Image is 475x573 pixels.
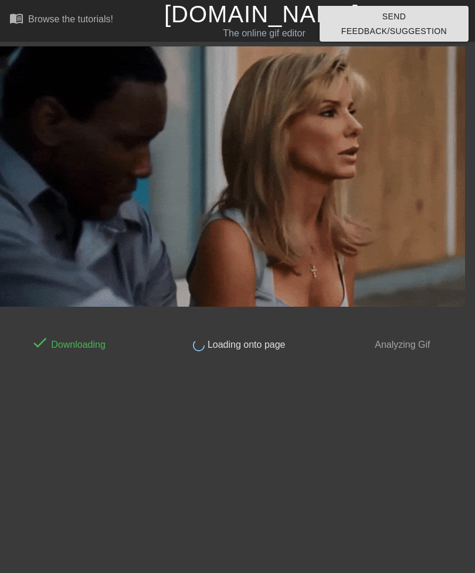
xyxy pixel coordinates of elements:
[373,340,430,350] span: Analyzing Gif
[9,11,23,25] span: menu_book
[31,334,49,351] span: done
[164,26,364,40] div: The online gif editor
[205,340,285,350] span: Loading onto page
[49,340,106,350] span: Downloading
[28,14,113,24] div: Browse the tutorials!
[164,1,359,27] a: [DOMAIN_NAME]
[329,9,459,38] span: Send Feedback/Suggestion
[320,6,469,42] button: Send Feedback/Suggestion
[9,11,113,29] a: Browse the tutorials!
